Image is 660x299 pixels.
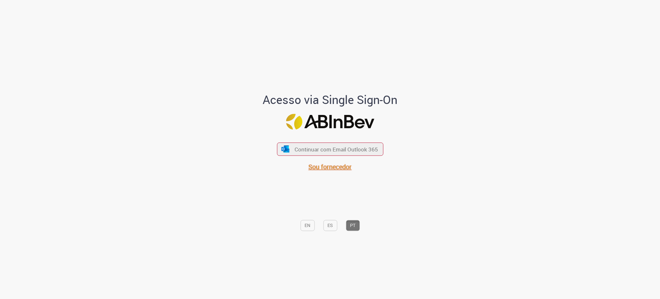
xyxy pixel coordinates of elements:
button: EN [300,220,315,231]
button: PT [346,220,360,231]
h1: Acesso via Single Sign-On [241,93,420,106]
button: ES [323,220,337,231]
img: ícone Azure/Microsoft 360 [281,146,290,152]
a: Sou fornecedor [308,162,352,171]
span: Continuar com Email Outlook 365 [295,145,378,153]
img: Logo ABInBev [286,114,374,130]
button: ícone Azure/Microsoft 360 Continuar com Email Outlook 365 [277,142,383,156]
